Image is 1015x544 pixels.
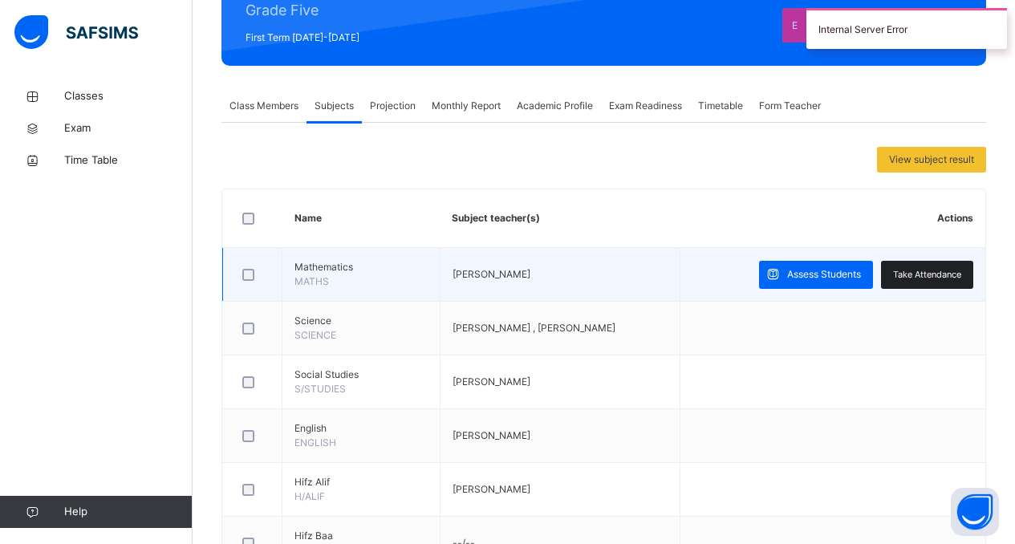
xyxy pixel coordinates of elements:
span: Timetable [698,99,743,113]
span: S/STUDIES [294,383,346,395]
th: Name [282,189,441,248]
span: MATHS [294,275,329,287]
span: Hifz Baa [294,529,428,543]
span: SCIENCE [294,329,336,341]
span: Classes [64,88,193,104]
div: Internal Server Error [806,8,1007,49]
img: safsims [14,15,138,49]
span: [PERSON_NAME] [453,483,530,495]
span: H/ALIF [294,490,325,502]
span: Science [294,314,428,328]
span: Academic Profile [517,99,593,113]
span: Hifz Alif [294,475,428,489]
span: Form Teacher [759,99,821,113]
span: [PERSON_NAME] [453,268,530,280]
span: ENGLISH [294,436,336,449]
span: Class Members [229,99,298,113]
th: Subject teacher(s) [440,189,680,248]
span: Mathematics [294,260,428,274]
span: Subjects [315,99,354,113]
span: Help [64,504,192,520]
span: Social Studies [294,367,428,382]
span: Exam Readiness [609,99,682,113]
span: [PERSON_NAME] [453,376,530,388]
span: [PERSON_NAME] , [PERSON_NAME] [453,322,615,334]
span: [PERSON_NAME] [453,429,530,441]
th: Actions [680,189,985,248]
span: Exam [64,120,193,136]
span: Assess Students [787,267,861,282]
button: Open asap [951,488,999,536]
span: Time Table [64,152,193,168]
span: Monthly Report [432,99,501,113]
span: Take Attendance [893,268,961,282]
span: Projection [370,99,416,113]
span: View subject result [889,152,974,167]
span: English [294,421,428,436]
